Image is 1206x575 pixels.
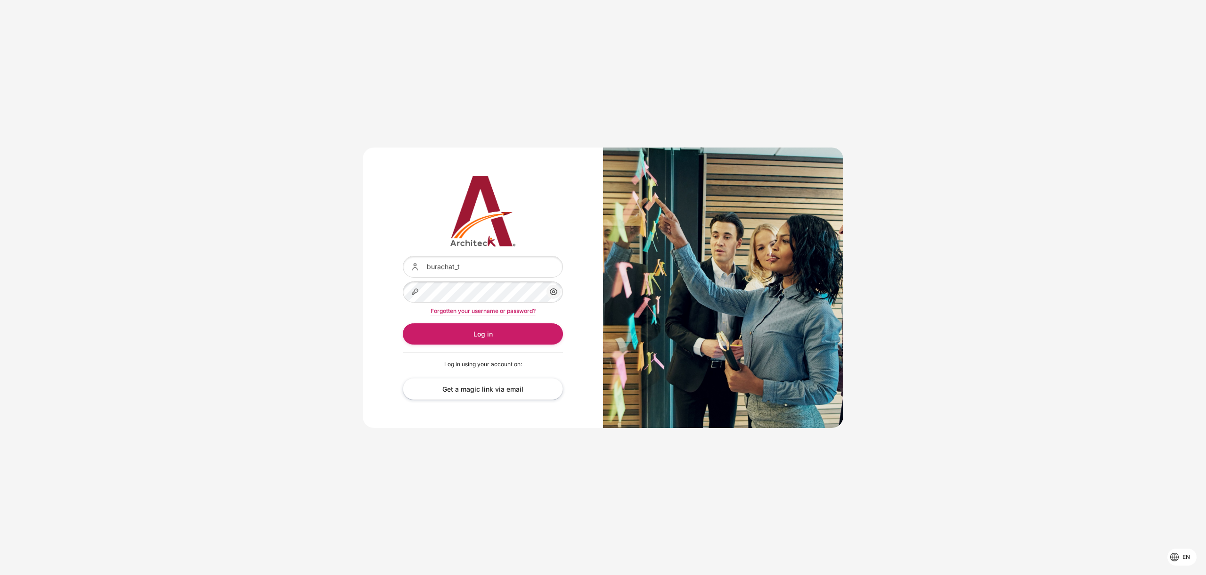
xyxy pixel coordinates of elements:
[403,176,563,246] a: Architeck 12 Architeck 12
[403,378,563,399] a: Get a magic link via email
[403,323,563,345] button: Log in
[1182,553,1190,561] span: en
[403,256,563,277] input: Username or email
[403,360,563,369] p: Log in using your account on:
[1167,549,1197,566] button: Languages
[403,176,563,246] img: Architeck 12
[431,307,536,314] a: Forgotten your username or password?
